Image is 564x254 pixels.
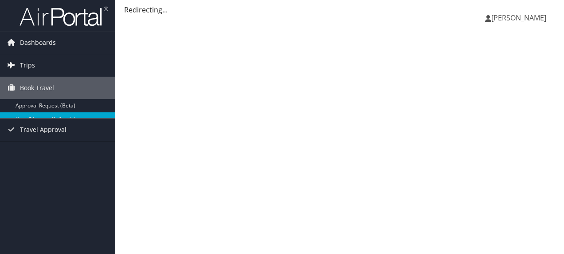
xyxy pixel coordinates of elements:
span: Trips [20,54,35,76]
a: [PERSON_NAME] [485,4,555,31]
span: Dashboards [20,32,56,54]
img: airportal-logo.png [20,6,108,27]
span: Travel Approval [20,119,67,141]
span: [PERSON_NAME] [491,13,546,23]
span: Book Travel [20,77,54,99]
div: Redirecting... [124,4,555,15]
